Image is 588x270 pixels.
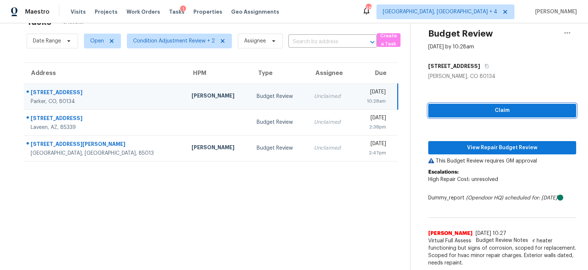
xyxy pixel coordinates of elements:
span: Date Range [33,37,61,45]
button: Copy Address [480,59,490,73]
span: View Repair Budget Review [434,143,570,153]
div: [DATE] [360,88,386,98]
th: Due [354,63,398,83]
h5: [STREET_ADDRESS] [428,62,480,70]
div: Budget Review [257,144,302,152]
i: (Opendoor HQ) [466,195,503,201]
span: High Repair Cost: unresolved [428,177,498,182]
div: [DATE] by 10:28am [428,43,474,51]
h2: Tasks [27,18,51,25]
div: 1 [180,6,186,13]
span: [PERSON_NAME] [532,8,577,16]
div: [PERSON_NAME] [192,144,245,153]
span: [DATE] 10:27 [476,231,506,236]
span: Tasks [169,9,185,14]
button: View Repair Budget Review [428,141,576,155]
span: Virtual Full Assessment is completed. Water heater functioning but signs of corrosion, scoped for... [428,237,576,267]
span: Geo Assignments [231,8,279,16]
span: [PERSON_NAME] [428,230,473,237]
span: Maestro [25,8,50,16]
div: 10:28am [360,98,386,105]
div: [GEOGRAPHIC_DATA], [GEOGRAPHIC_DATA], 85013 [31,150,180,157]
div: Budget Review [257,93,302,100]
span: Open [90,37,104,45]
button: Open [367,37,378,47]
div: [STREET_ADDRESS] [31,115,180,124]
div: Unclaimed [314,144,348,152]
div: 2:47pm [360,149,386,157]
span: Visits [71,8,86,16]
button: Claim [428,104,576,117]
span: Properties [193,8,222,16]
span: Assignee [244,37,266,45]
button: Create a Task [377,33,401,47]
div: [STREET_ADDRESS] [31,89,180,98]
div: [DATE] [360,114,386,123]
p: This Budget Review requires GM approval [428,157,576,165]
div: [DATE] [360,140,386,149]
h2: Budget Review [428,30,493,37]
div: [STREET_ADDRESS][PERSON_NAME] [31,140,180,150]
span: [GEOGRAPHIC_DATA], [GEOGRAPHIC_DATA] + 4 [383,8,497,16]
div: Parker, CO, 80134 [31,98,180,105]
th: Assignee [308,63,354,83]
i: scheduled for: [DATE] [505,195,557,201]
span: Condition Adjustment Review + 2 [133,37,215,45]
div: Unclaimed [314,93,348,100]
div: [PERSON_NAME], CO 80134 [428,73,576,80]
span: Work Orders [126,8,160,16]
div: 2:38pm [360,123,386,131]
div: Dummy_report [428,194,576,202]
div: 48 [366,4,371,12]
div: Laveen, AZ, 85339 [31,124,180,131]
span: Claim [434,106,570,115]
th: Type [251,63,308,83]
div: Budget Review [257,119,302,126]
th: Address [24,63,186,83]
span: Budget Review Notes [472,237,533,244]
span: Projects [95,8,118,16]
th: HPM [186,63,251,83]
b: Escalations: [428,170,459,175]
input: Search by address [288,36,356,48]
div: [PERSON_NAME] [192,92,245,101]
span: Create a Task [381,32,397,49]
div: Unclaimed [314,119,348,126]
